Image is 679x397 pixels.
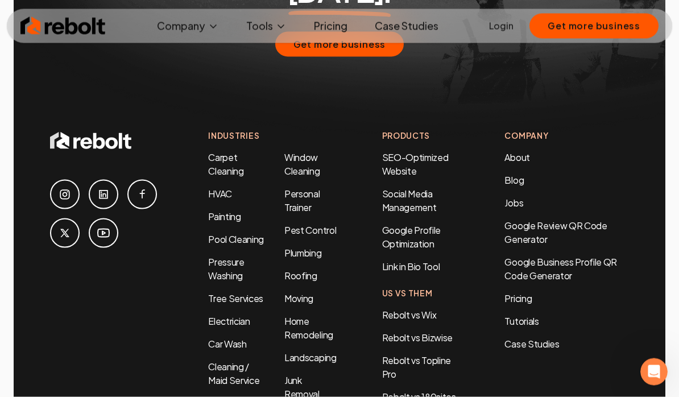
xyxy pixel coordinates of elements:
h4: Company [504,130,629,142]
button: Company [148,15,228,38]
a: Login [489,19,514,33]
button: Get more business [275,32,404,57]
a: Roofing [284,270,317,282]
a: Pricing [504,292,629,305]
a: HVAC [208,188,232,200]
button: Tools [237,15,296,38]
img: Rebolt Logo [20,15,106,38]
a: Google Business Profile QR Code Generator [504,256,617,282]
a: Landscaping [284,351,336,363]
button: Get more business [529,14,659,39]
a: Pressure Washing [208,256,244,282]
h4: Products [382,130,459,142]
a: Blog [504,174,524,186]
a: Pricing [305,15,357,38]
a: Plumbing [284,247,321,259]
a: Home Remodeling [284,315,333,341]
a: Google Profile Optimization [382,224,441,250]
a: Jobs [504,197,523,209]
a: Tree Services [208,292,263,304]
iframe: Intercom live chat [640,358,668,386]
a: Pest Control [284,224,336,236]
a: Rebolt vs Wix [382,309,437,321]
a: Social Media Management [382,188,437,213]
a: Cleaning / Maid Service [208,361,259,386]
a: Rebolt vs Bizwise [382,332,453,344]
a: Google Review QR Code Generator [504,220,607,245]
a: Rebolt vs Topline Pro [382,354,452,380]
a: SEO-Optimized Website [382,151,449,177]
a: Pool Cleaning [208,233,264,245]
a: Electrician [208,315,250,327]
a: Window Cleaning [284,151,320,177]
a: Link in Bio Tool [382,260,440,272]
a: Painting [208,210,241,222]
a: About [504,151,529,163]
h4: Industries [208,130,336,142]
a: Moving [284,292,313,304]
a: Carpet Cleaning [208,151,243,177]
h4: Us Vs Them [382,287,459,299]
a: Car Wash [208,338,246,350]
a: Tutorials [504,315,629,328]
a: Case Studies [366,15,448,38]
a: Personal Trainer [284,188,320,213]
a: Case Studies [504,337,629,351]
